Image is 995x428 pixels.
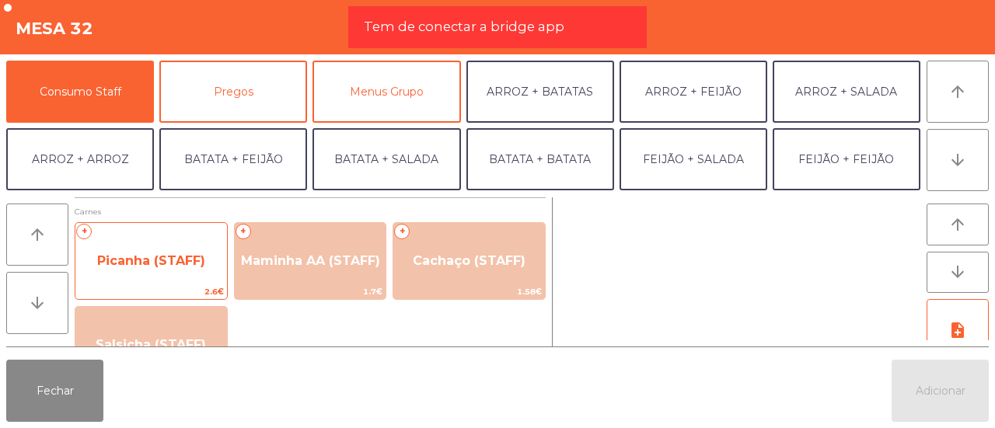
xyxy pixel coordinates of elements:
[393,284,545,299] span: 1.58€
[927,61,989,123] button: arrow_upward
[6,204,68,266] button: arrow_upward
[312,128,460,190] button: BATATA + SALADA
[159,128,307,190] button: BATATA + FEIJÃO
[6,360,103,422] button: Fechar
[394,224,410,239] span: +
[6,61,154,123] button: Consumo Staff
[773,128,920,190] button: FEIJÃO + FEIJÃO
[28,225,47,244] i: arrow_upward
[927,204,989,245] button: arrow_upward
[16,17,93,40] h4: Mesa 32
[236,224,251,239] span: +
[948,263,967,281] i: arrow_downward
[948,321,967,339] i: note_add
[235,284,386,299] span: 1.7€
[28,294,47,312] i: arrow_downward
[75,204,546,219] span: Carnes
[97,253,205,268] span: Picanha (STAFF)
[96,337,206,352] span: Salsicha (STAFF)
[466,128,614,190] button: BATATA + BATATA
[75,284,227,299] span: 2.6€
[76,224,92,239] span: +
[948,215,967,234] i: arrow_upward
[364,17,564,37] span: Tem de conectar a bridge app
[466,61,614,123] button: ARROZ + BATATAS
[159,61,307,123] button: Pregos
[927,129,989,191] button: arrow_downward
[948,82,967,101] i: arrow_upward
[927,252,989,294] button: arrow_downward
[312,61,460,123] button: Menus Grupo
[241,253,380,268] span: Maminha AA (STAFF)
[413,253,525,268] span: Cachaço (STAFF)
[948,151,967,169] i: arrow_downward
[620,128,767,190] button: FEIJÃO + SALADA
[620,61,767,123] button: ARROZ + FEIJÃO
[6,128,154,190] button: ARROZ + ARROZ
[927,299,989,361] button: note_add
[6,272,68,334] button: arrow_downward
[773,61,920,123] button: ARROZ + SALADA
